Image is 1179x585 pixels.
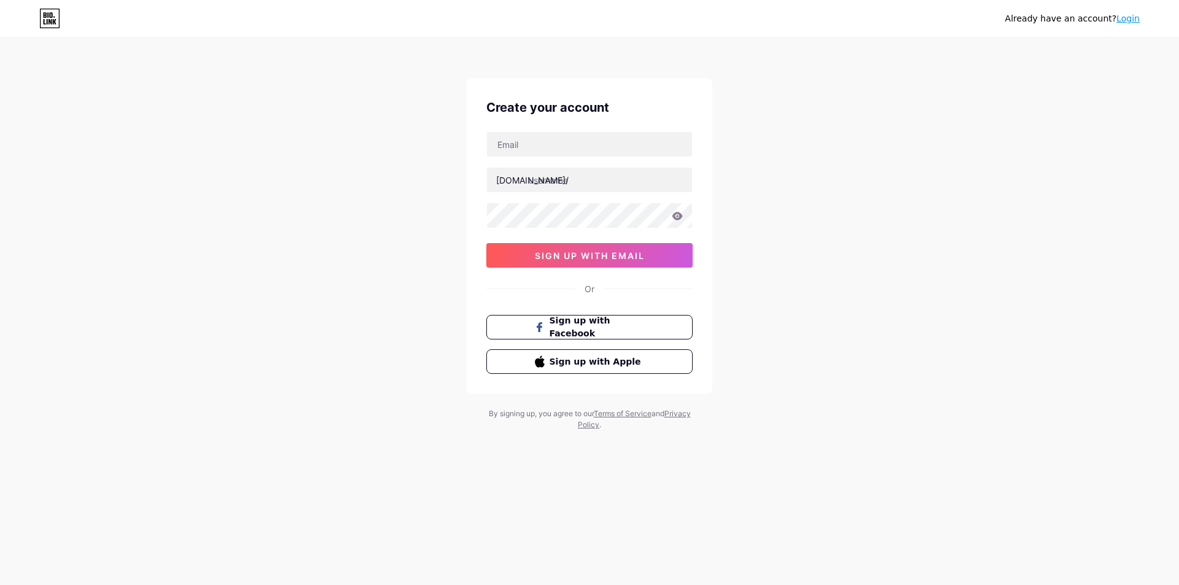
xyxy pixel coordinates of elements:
input: Email [487,132,692,157]
button: sign up with email [486,243,693,268]
a: Login [1116,14,1140,23]
div: Already have an account? [1005,12,1140,25]
div: Or [585,282,594,295]
div: By signing up, you agree to our and . [485,408,694,430]
button: Sign up with Facebook [486,315,693,339]
div: Create your account [486,98,693,117]
span: Sign up with Facebook [550,314,645,340]
button: Sign up with Apple [486,349,693,374]
a: Terms of Service [594,409,652,418]
input: username [487,168,692,192]
span: Sign up with Apple [550,355,645,368]
span: sign up with email [535,250,645,261]
div: [DOMAIN_NAME]/ [496,174,569,187]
